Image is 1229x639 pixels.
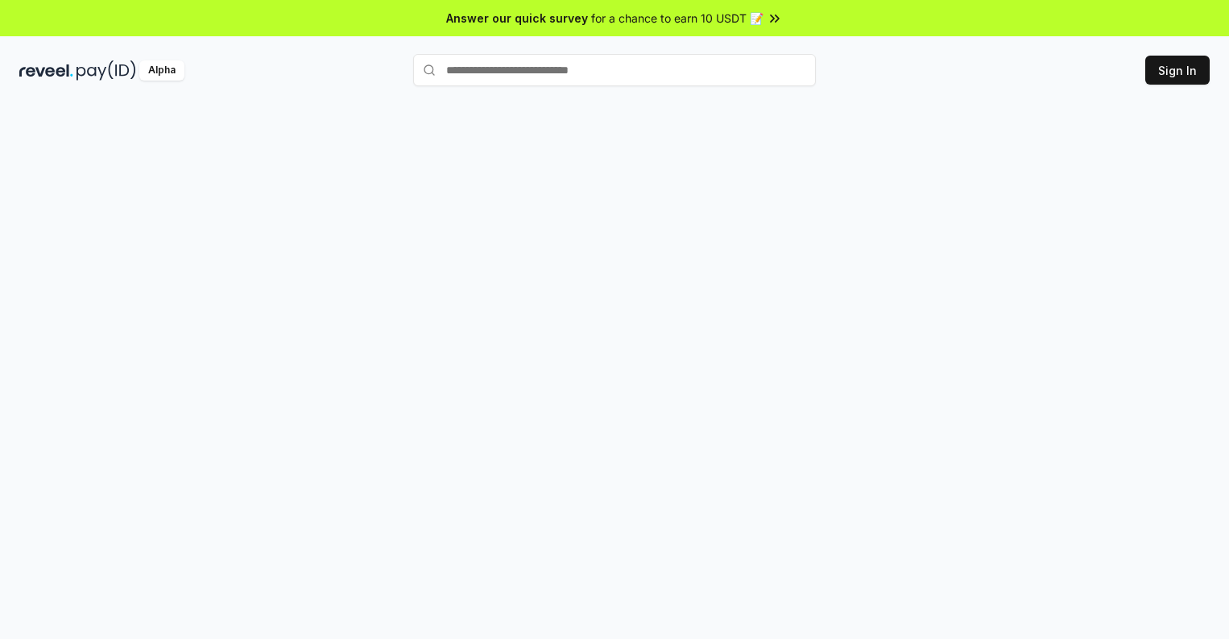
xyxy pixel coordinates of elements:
[139,60,184,81] div: Alpha
[446,10,588,27] span: Answer our quick survey
[1145,56,1210,85] button: Sign In
[77,60,136,81] img: pay_id
[591,10,763,27] span: for a chance to earn 10 USDT 📝
[19,60,73,81] img: reveel_dark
